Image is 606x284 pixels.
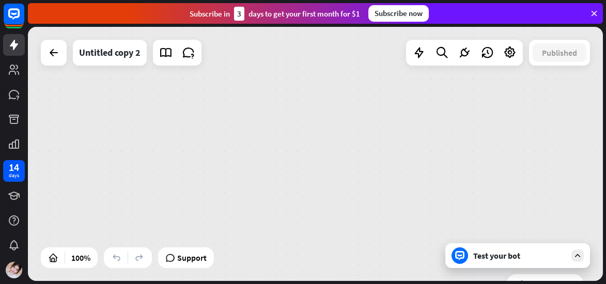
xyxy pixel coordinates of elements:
[3,160,25,182] a: 14 days
[68,249,94,266] div: 100%
[234,7,244,21] div: 3
[473,250,566,261] div: Test your bot
[368,5,429,22] div: Subscribe now
[8,4,39,35] button: Open LiveChat chat widget
[9,163,19,172] div: 14
[533,43,586,62] button: Published
[177,249,207,266] span: Support
[190,7,360,21] div: Subscribe in days to get your first month for $1
[79,40,141,66] div: Untitled copy 2
[9,172,19,179] div: days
